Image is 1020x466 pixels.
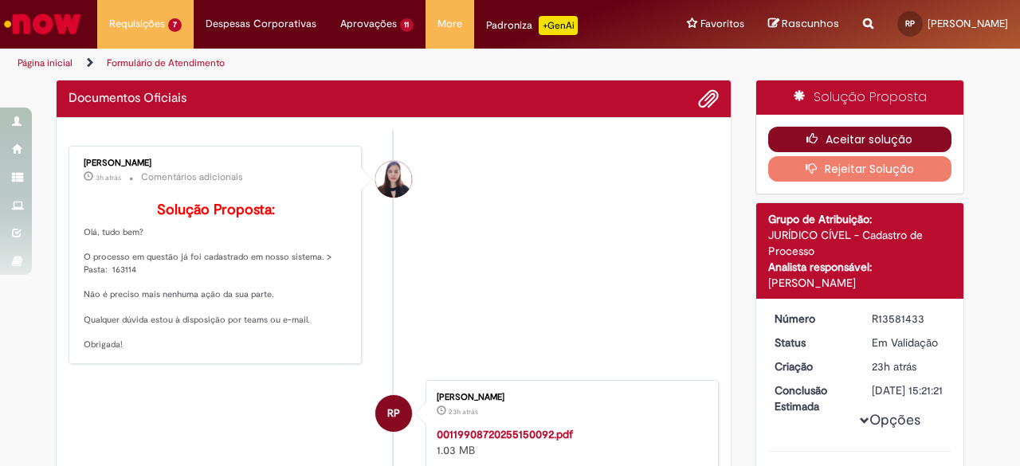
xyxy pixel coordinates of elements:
[768,127,952,152] button: Aceitar solução
[107,57,225,69] a: Formulário de Atendimento
[109,16,165,32] span: Requisições
[872,359,916,374] time: 30/09/2025 13:21:17
[763,311,861,327] dt: Número
[928,17,1008,30] span: [PERSON_NAME]
[437,427,573,441] a: 00119908720255150092.pdf
[437,426,702,458] div: 1.03 MB
[700,16,744,32] span: Favoritos
[763,382,861,414] dt: Conclusão Estimada
[375,161,412,198] div: Juliana Cadete Silva Rodrigues
[768,211,952,227] div: Grupo de Atribuição:
[905,18,915,29] span: RP
[698,88,719,109] button: Adicionar anexos
[486,16,578,35] div: Padroniza
[340,16,397,32] span: Aprovações
[157,201,275,219] b: Solução Proposta:
[763,335,861,350] dt: Status
[872,311,946,327] div: R13581433
[206,16,316,32] span: Despesas Corporativas
[872,358,946,374] div: 30/09/2025 13:21:17
[375,395,412,432] div: Romulo Julio Ferreira Pereira
[96,173,121,182] span: 3h atrás
[387,394,400,433] span: RP
[872,359,916,374] span: 23h atrás
[84,159,349,168] div: [PERSON_NAME]
[96,173,121,182] time: 01/10/2025 09:20:12
[872,335,946,350] div: Em Validação
[2,8,84,40] img: ServiceNow
[768,17,839,32] a: Rascunhos
[84,202,349,351] p: Olá, tudo bem? O processo em questão já foi cadastrado em nosso sistema. > Pasta: 163114 Não é pr...
[437,16,462,32] span: More
[12,49,668,78] ul: Trilhas de página
[141,170,243,184] small: Comentários adicionais
[449,407,478,417] span: 23h atrás
[168,18,182,32] span: 7
[69,92,186,106] h2: Documentos Oficiais Histórico de tíquete
[449,407,478,417] time: 30/09/2025 13:21:15
[763,358,861,374] dt: Criação
[872,382,946,398] div: [DATE] 15:21:21
[768,227,952,259] div: JURÍDICO CÍVEL - Cadastro de Processo
[18,57,73,69] a: Página inicial
[768,156,952,182] button: Rejeitar Solução
[539,16,578,35] p: +GenAi
[437,393,702,402] div: [PERSON_NAME]
[782,16,839,31] span: Rascunhos
[756,80,964,115] div: Solução Proposta
[768,275,952,291] div: [PERSON_NAME]
[768,259,952,275] div: Analista responsável:
[400,18,414,32] span: 11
